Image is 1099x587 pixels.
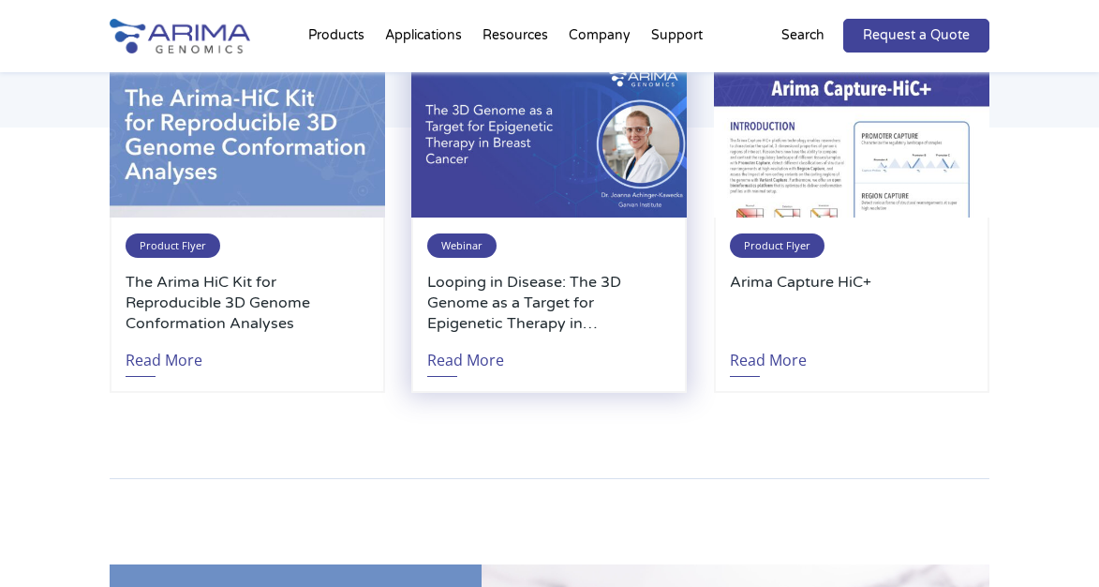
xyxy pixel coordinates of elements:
[126,334,202,377] a: Read More
[730,272,973,334] a: Arima Capture HiC+
[110,19,250,53] img: Arima-Genomics-logo
[110,52,385,217] img: 97096D51-2AF2-43A4-8914-FEAA8710CD38_1_201_a-500x300.jpeg
[427,233,497,258] span: Webinar
[730,334,807,377] a: Read More
[411,52,687,217] img: Joanna-Achinger-Kawecka-Oncology-Webinar-500x300.jpg
[843,19,989,53] a: Request a Quote
[730,233,824,258] span: Product Flyer
[781,23,824,48] p: Search
[427,272,671,334] a: Looping in Disease: The 3D Genome as a Target for Epigenetic Therapy in [MEDICAL_DATA]
[714,52,989,217] img: 53F84548-D337-4E6A-9616-D879F0650A99_1_201_a-500x300.jpeg
[126,233,220,258] span: Product Flyer
[126,272,369,334] a: The Arima HiC Kit for Reproducible 3D Genome Conformation Analyses
[427,334,504,377] a: Read More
